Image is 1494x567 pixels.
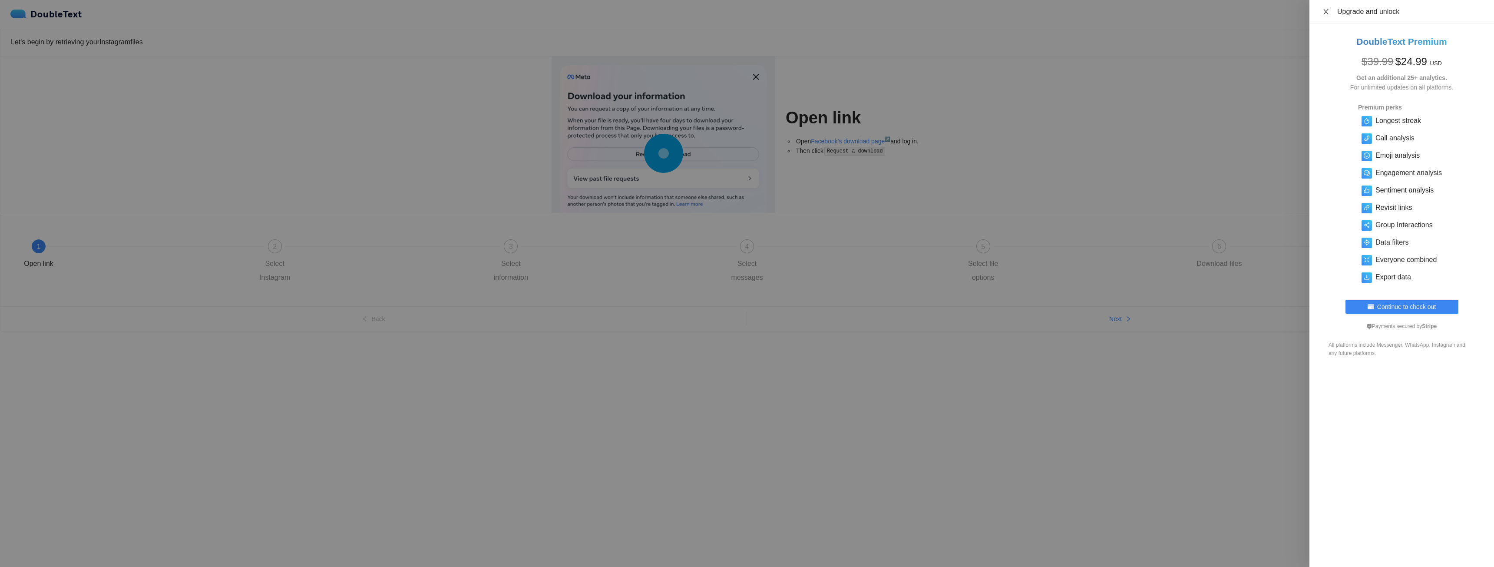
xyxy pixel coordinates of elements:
[1364,187,1370,193] span: like
[1375,168,1442,178] h5: Engagement analysis
[1368,304,1374,311] span: credit-card
[1375,116,1421,126] h5: Longest streak
[1364,205,1370,211] span: link
[1337,7,1484,17] div: Upgrade and unlock
[1364,222,1370,228] span: share-alt
[1322,8,1329,15] span: close
[1364,135,1370,141] span: phone
[1356,74,1447,81] strong: Get an additional 25+ analytics.
[1364,239,1370,245] span: aim
[1375,272,1411,282] h5: Export data
[1350,84,1453,91] span: For unlimited updates on all platforms.
[1364,274,1370,280] span: download
[1364,153,1370,159] span: smile
[1367,323,1437,329] span: Payments secured by
[1364,118,1370,124] span: fire
[1395,56,1427,67] span: $ 24.99
[1364,257,1370,263] span: fullscreen-exit
[1375,133,1415,143] h5: Call analysis
[1375,185,1434,196] h5: Sentiment analysis
[1345,300,1458,314] button: credit-cardContinue to check out
[1375,150,1420,161] h5: Emoji analysis
[1375,202,1412,213] h5: Revisit links
[1358,104,1402,111] strong: Premium perks
[1377,302,1436,312] span: Continue to check out
[1430,60,1442,66] span: USD
[1367,324,1372,329] span: safety-certificate
[1362,56,1393,67] span: $ 39.99
[1320,34,1484,49] h2: DoubleText Premium
[1375,237,1408,248] h5: Data filters
[1422,323,1437,329] b: Stripe
[1375,255,1437,265] h5: Everyone combined
[1364,170,1370,176] span: comment
[1329,342,1465,356] span: All platforms include Messenger, WhatsApp, Instagram and any future platforms.
[1375,220,1433,230] h5: Group Interactions
[1320,8,1332,16] button: Close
